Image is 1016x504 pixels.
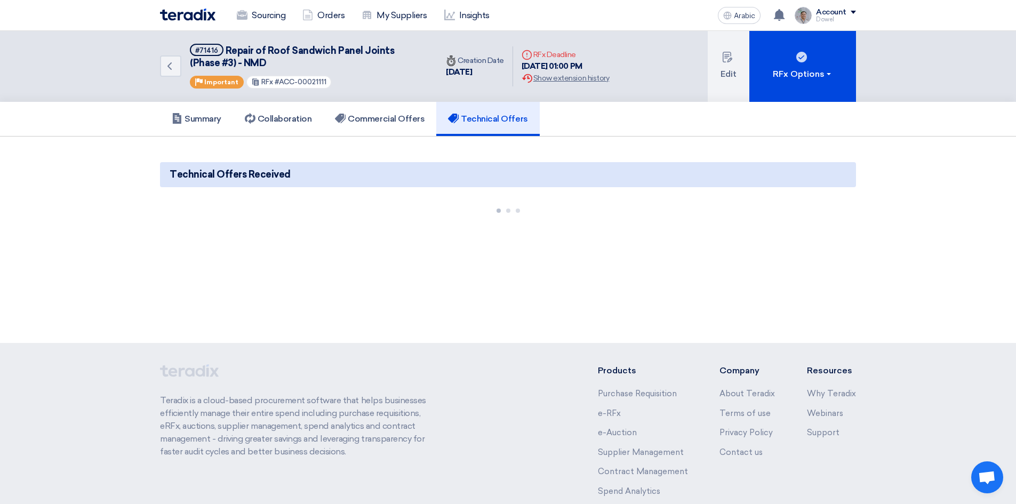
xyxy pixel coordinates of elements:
[261,78,273,86] font: RFx
[275,78,326,86] font: #ACC-00021111
[719,365,759,375] font: Company
[294,4,353,27] a: Orders
[185,114,221,124] font: Summary
[190,45,394,69] font: Repair of Roof Sandwich Panel Joints (Phase #3) - NMD
[971,461,1003,493] div: Open chat
[807,389,856,398] a: Why Teradix
[459,10,490,20] font: Insights
[228,4,294,27] a: Sourcing
[719,389,775,398] a: About Teradix
[721,69,737,79] font: Edit
[353,4,435,27] a: My Suppliers
[323,102,436,136] a: Commercial Offers
[598,467,688,476] a: Contract Management
[436,4,498,27] a: Insights
[719,428,773,437] a: Privacy Policy
[598,389,677,398] a: Purchase Requisition
[807,365,852,375] font: Resources
[598,409,621,418] a: e-RFx
[252,10,285,20] font: Sourcing
[522,61,582,71] font: [DATE] 01:00 PM
[190,44,425,70] h5: Repair of Roof Sandwich Panel Joints (Phase #3) - NMD
[598,428,637,437] a: e-Auction
[773,69,825,79] font: RFx Options
[377,10,427,20] font: My Suppliers
[317,10,345,20] font: Orders
[719,409,771,418] a: Terms of use
[718,7,761,24] button: Arabic
[233,102,324,136] a: Collaboration
[734,11,755,20] font: Arabic
[160,102,233,136] a: Summary
[160,9,215,21] img: Teradix logo
[204,78,238,86] font: Important
[795,7,812,24] img: IMG_1753965247717.jpg
[258,114,312,124] font: Collaboration
[598,365,636,375] font: Products
[160,395,426,457] font: Teradix is ​​a cloud-based procurement software that helps businesses efficiently manage their en...
[598,486,660,496] a: Spend Analytics
[348,114,425,124] font: Commercial Offers
[807,409,843,418] a: Webinars
[533,74,609,83] font: Show extension history
[436,102,539,136] a: Technical Offers
[816,16,834,23] font: Dowel
[458,56,504,65] font: Creation Date
[195,46,218,54] font: #71416
[446,67,472,77] font: [DATE]
[461,114,527,124] font: Technical Offers
[598,447,684,457] a: Supplier Management
[533,50,576,59] font: RFx Deadline
[816,7,846,17] font: Account
[708,31,749,102] button: Edit
[719,447,763,457] a: Contact us
[807,428,839,437] a: Support
[749,31,856,102] button: RFx Options
[170,169,291,180] font: Technical Offers Received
